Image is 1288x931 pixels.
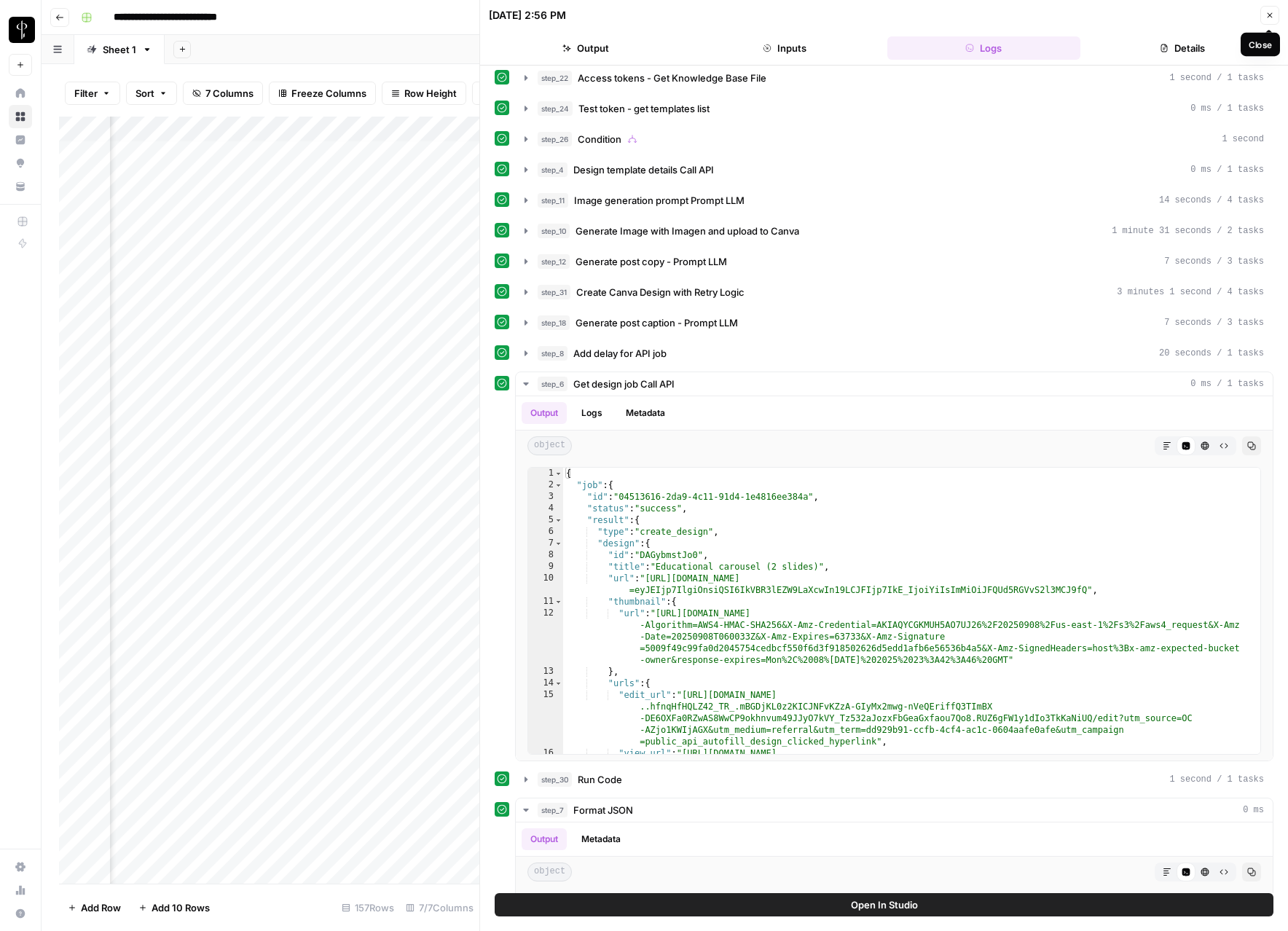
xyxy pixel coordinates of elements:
span: step_26 [538,132,572,146]
span: object [527,436,572,455]
span: 20 seconds / 1 tasks [1159,347,1264,360]
button: 0 ms / 1 tasks [516,158,1273,181]
span: 0 ms / 1 tasks [1190,102,1264,115]
div: 2 [528,479,563,491]
button: Logs [573,402,611,424]
span: Row Height [404,86,457,101]
a: Settings [9,855,32,879]
span: step_24 [538,101,573,116]
div: 8 [528,549,563,561]
button: Details [1086,36,1279,60]
div: 13 [528,666,563,677]
div: 14 [528,677,563,689]
button: 7 Columns [183,82,263,105]
img: LP Production Workloads Logo [9,17,35,43]
div: 12 [528,608,563,666]
span: 1 second / 1 tasks [1169,773,1264,786]
button: 1 minute 31 seconds / 2 tasks [516,219,1273,243]
span: Condition [578,132,621,146]
div: 3 [528,491,563,503]
button: 7 seconds / 3 tasks [516,311,1273,334]
span: 7 Columns [205,86,254,101]
span: Image generation prompt Prompt LLM [574,193,745,208]
span: Add delay for API job [573,346,667,361]
button: Add Row [59,896,130,919]
span: Sort [136,86,154,101]
span: step_18 [538,315,570,330]
a: Usage [9,879,32,902]
span: Access tokens - Get Knowledge Base File [578,71,766,85]
span: 1 second [1222,133,1264,146]
span: Test token - get templates list [578,101,710,116]
div: 6 [528,526,563,538]
button: Workspace: LP Production Workloads [9,12,32,48]
button: Help + Support [9,902,32,925]
button: Inputs [688,36,881,60]
button: Freeze Columns [269,82,376,105]
button: 0 ms / 1 tasks [516,97,1273,120]
span: Toggle code folding, rows 14 through 17 [554,677,562,689]
span: Generate Image with Imagen and upload to Canva [576,224,799,238]
button: 1 second [516,127,1273,151]
span: step_10 [538,224,570,238]
span: Toggle code folding, rows 5 through 22 [554,514,562,526]
span: Generate post caption - Prompt LLM [576,315,738,330]
span: 7 seconds / 3 tasks [1164,316,1264,329]
button: Logs [887,36,1080,60]
div: 5 [528,514,563,526]
div: 15 [528,689,563,747]
span: Design template details Call API [573,162,714,177]
span: Filter [74,86,98,101]
a: Opportunities [9,152,32,175]
span: step_31 [538,285,570,299]
div: [DATE] 2:56 PM [489,8,566,23]
button: 1 second / 1 tasks [516,768,1273,791]
div: 11 [528,596,563,608]
span: Toggle code folding, rows 7 through 21 [554,538,562,549]
button: Add 10 Rows [130,896,219,919]
div: 4 [528,503,563,514]
span: step_30 [538,772,572,787]
button: 14 seconds / 4 tasks [516,189,1273,212]
div: 157 Rows [336,896,400,919]
div: 1 [528,468,563,479]
span: Generate post copy - Prompt LLM [576,254,727,269]
button: Metadata [573,828,629,850]
a: Sheet 1 [74,35,165,64]
button: 7 seconds / 3 tasks [516,250,1273,273]
button: Filter [65,82,120,105]
span: Add Row [81,900,121,915]
a: Insights [9,128,32,152]
span: 7 seconds / 3 tasks [1164,255,1264,268]
button: 0 ms / 1 tasks [516,372,1273,396]
button: Row Height [382,82,466,105]
button: Output [522,828,567,850]
span: 0 ms / 1 tasks [1190,163,1264,176]
span: step_12 [538,254,570,269]
div: 10 [528,573,563,596]
button: Output [489,36,682,60]
button: Output [522,402,567,424]
span: step_6 [538,377,568,391]
a: Home [9,82,32,105]
div: 9 [528,561,563,573]
span: Toggle code folding, rows 1 through 24 [554,468,562,479]
span: Toggle code folding, rows 2 through 23 [554,479,562,491]
span: Format JSON [573,803,633,817]
span: 0 ms / 1 tasks [1190,377,1264,390]
span: 0 ms [1243,804,1264,817]
span: Freeze Columns [291,86,366,101]
span: step_7 [538,803,568,817]
span: object [527,863,572,881]
div: 7/7 Columns [400,896,479,919]
button: Open In Studio [495,893,1273,916]
div: Close [1249,38,1272,51]
button: Metadata [617,402,674,424]
button: 20 seconds / 1 tasks [516,342,1273,365]
div: 0 ms / 1 tasks [516,396,1273,761]
div: 7 [528,538,563,549]
span: step_4 [538,162,568,177]
a: Browse [9,105,32,128]
span: 1 second / 1 tasks [1169,71,1264,85]
span: 1 minute 31 seconds / 2 tasks [1112,224,1264,237]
